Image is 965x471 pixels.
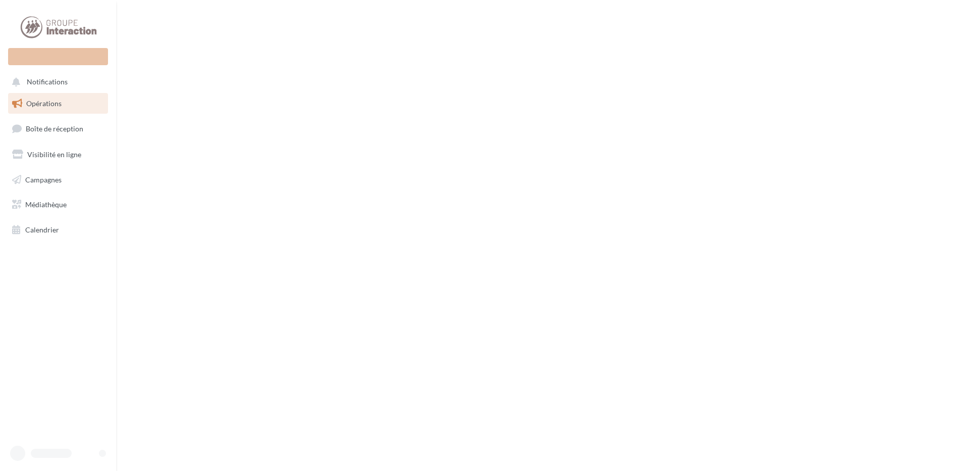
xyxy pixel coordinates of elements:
[6,219,110,241] a: Calendrier
[27,150,81,159] span: Visibilité en ligne
[6,194,110,215] a: Médiathèque
[26,99,62,108] span: Opérations
[26,124,83,133] span: Boîte de réception
[6,144,110,165] a: Visibilité en ligne
[6,118,110,139] a: Boîte de réception
[6,93,110,114] a: Opérations
[27,78,68,86] span: Notifications
[25,200,67,209] span: Médiathèque
[6,169,110,191] a: Campagnes
[8,48,108,65] div: Nouvelle campagne
[25,175,62,183] span: Campagnes
[25,225,59,234] span: Calendrier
